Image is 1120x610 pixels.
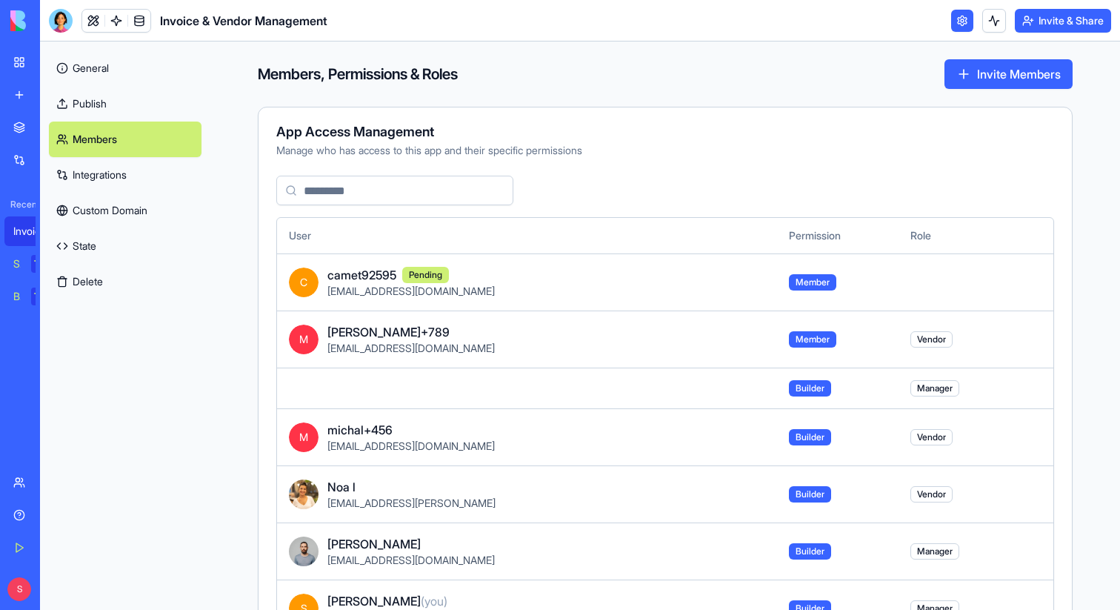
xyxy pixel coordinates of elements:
span: [PERSON_NAME] [327,592,447,610]
span: C [289,268,319,297]
img: image_123650291_bsq8ao.jpg [289,537,319,566]
h4: Members, Permissions & Roles [258,64,458,84]
span: Member [789,274,836,291]
th: Role [899,218,1016,253]
a: Custom Domain [49,193,201,228]
div: TRY [31,255,55,273]
div: TRY [31,288,55,305]
span: Builder [789,486,831,503]
a: Integrations [49,157,201,193]
span: Vendor [910,331,953,348]
span: [EMAIL_ADDRESS][DOMAIN_NAME] [327,554,495,566]
th: Permission [777,218,899,253]
span: Vendor [910,486,953,503]
span: camet92595 [327,266,396,284]
div: Blog Generation Pro [13,289,21,304]
span: Builder [789,429,831,445]
span: Builder [789,380,831,397]
a: General [49,50,201,86]
span: M [289,422,319,452]
span: [PERSON_NAME] [327,535,421,553]
span: Pending [402,267,449,283]
button: Invite Members [944,59,1073,89]
div: Social Media Content Generator [13,256,21,271]
span: [EMAIL_ADDRESS][PERSON_NAME] [327,497,496,509]
span: M [289,325,319,354]
span: [EMAIL_ADDRESS][DOMAIN_NAME] [327,285,495,297]
span: [EMAIL_ADDRESS][DOMAIN_NAME] [327,342,495,354]
div: Manage who has access to this app and their specific permissions [276,143,1054,158]
div: App Access Management [276,125,1054,139]
img: ACg8ocLP71bGMPoSx8tEcCIp96STZZxyWdJvXnmaS-SsFXObfGp4SHQ=s96-c [289,480,319,509]
span: Invoice & Vendor Management [160,12,327,30]
span: Recent [4,199,36,210]
img: logo [10,10,102,31]
span: michal+456 [327,421,393,439]
span: [EMAIL_ADDRESS][DOMAIN_NAME] [327,440,495,452]
a: Members [49,122,201,157]
span: Manager [910,543,959,560]
span: Manager [910,380,959,397]
span: [PERSON_NAME]+789 [327,323,450,341]
a: Blog Generation ProTRY [4,282,64,311]
a: Publish [49,86,201,122]
span: Noa l [327,478,356,496]
span: S [7,577,31,601]
div: Invoice & Vendor Management [13,224,55,239]
span: Member [789,331,836,348]
button: Delete [49,264,201,299]
a: Invoice & Vendor Management [4,216,64,246]
span: (you) [421,594,447,609]
th: User [277,218,777,253]
span: Vendor [910,429,953,445]
a: Social Media Content GeneratorTRY [4,249,64,279]
button: Invite & Share [1015,9,1111,33]
span: Builder [789,543,831,560]
a: State [49,228,201,264]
